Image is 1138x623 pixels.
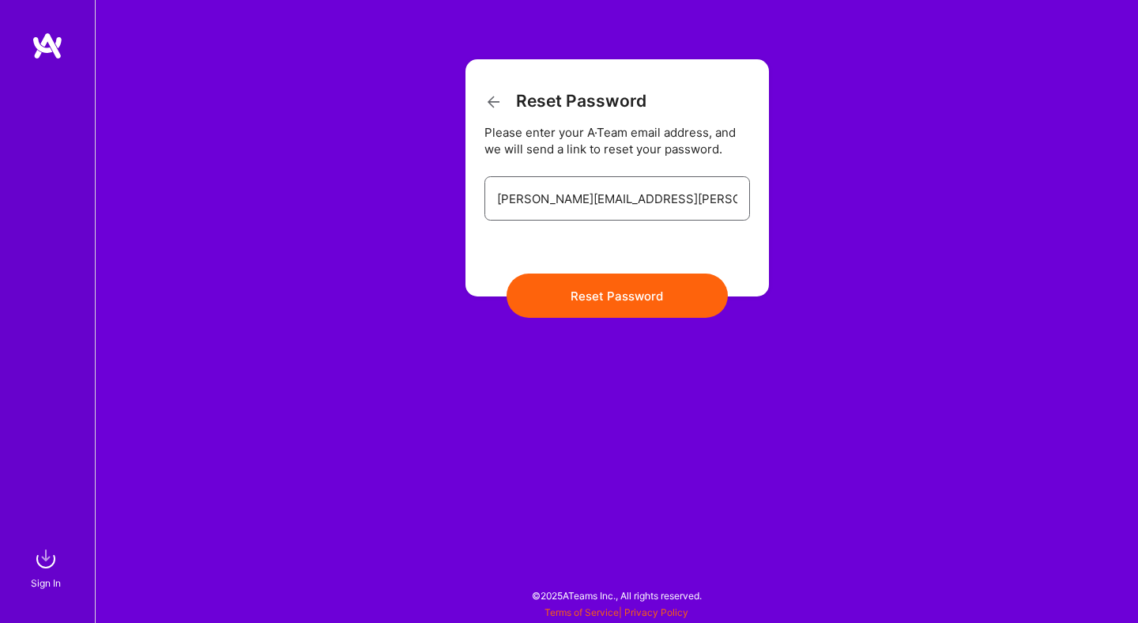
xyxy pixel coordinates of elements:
[545,606,688,618] span: |
[95,576,1138,615] div: © 2025 ATeams Inc., All rights reserved.
[545,606,619,618] a: Terms of Service
[507,274,728,318] button: Reset Password
[484,124,750,157] div: Please enter your A·Team email address, and we will send a link to reset your password.
[497,179,737,219] input: Email...
[30,543,62,575] img: sign in
[31,575,61,591] div: Sign In
[624,606,688,618] a: Privacy Policy
[484,91,646,111] h3: Reset Password
[33,543,62,591] a: sign inSign In
[484,93,503,111] i: icon ArrowBack
[32,32,63,60] img: logo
